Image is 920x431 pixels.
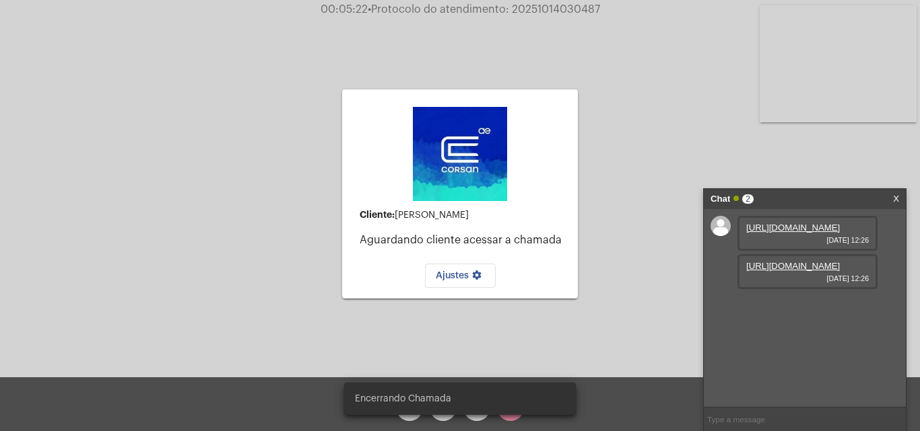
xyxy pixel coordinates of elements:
[360,210,395,219] strong: Cliente:
[733,196,739,201] span: Online
[469,270,485,286] mat-icon: settings
[360,210,567,221] div: [PERSON_NAME]
[746,223,840,233] a: [URL][DOMAIN_NAME]
[413,107,507,201] img: d4669ae0-8c07-2337-4f67-34b0df7f5ae4.jpeg
[355,392,451,405] span: Encerrando Chamada
[746,261,840,271] a: [URL][DOMAIN_NAME]
[711,189,730,209] strong: Chat
[742,194,754,204] span: 2
[321,4,368,15] span: 00:05:22
[746,274,869,282] span: [DATE] 12:26
[360,234,567,246] p: Aguardando cliente acessar a chamada
[893,189,899,209] a: X
[425,264,496,288] button: Ajustes
[746,236,869,244] span: [DATE] 12:26
[368,4,600,15] span: Protocolo do atendimento: 20251014030487
[368,4,371,15] span: •
[704,407,906,431] input: Type a message
[436,271,485,280] span: Ajustes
